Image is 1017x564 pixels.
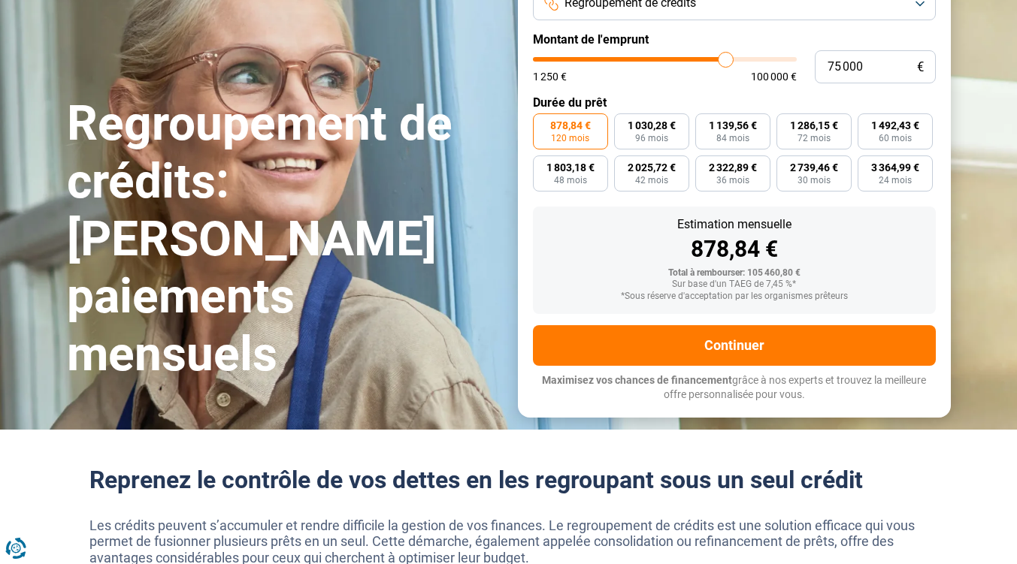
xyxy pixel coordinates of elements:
[545,291,924,302] div: *Sous réserve d'acceptation par les organismes prêteurs
[871,162,919,173] span: 3 364,99 €
[879,176,912,185] span: 24 mois
[554,176,587,185] span: 48 mois
[871,120,919,131] span: 1 492,43 €
[709,120,757,131] span: 1 139,56 €
[716,176,749,185] span: 36 mois
[546,162,595,173] span: 1 803,18 €
[533,373,936,403] p: grâce à nos experts et trouvez la meilleure offre personnalisée pour vous.
[533,32,936,47] label: Montant de l'emprunt
[545,219,924,231] div: Estimation mensuelle
[533,71,567,82] span: 1 250 €
[545,279,924,290] div: Sur base d'un TAEG de 7,45 %*
[551,134,589,143] span: 120 mois
[635,176,668,185] span: 42 mois
[798,134,831,143] span: 72 mois
[635,134,668,143] span: 96 mois
[67,95,500,384] h1: Regroupement de crédits: [PERSON_NAME] paiements mensuels
[798,176,831,185] span: 30 mois
[533,95,936,110] label: Durée du prêt
[709,162,757,173] span: 2 322,89 €
[751,71,797,82] span: 100 000 €
[628,120,676,131] span: 1 030,28 €
[542,374,732,386] span: Maximisez vos chances de financement
[550,120,591,131] span: 878,84 €
[917,61,924,74] span: €
[790,120,838,131] span: 1 286,15 €
[790,162,838,173] span: 2 739,46 €
[545,268,924,279] div: Total à rembourser: 105 460,80 €
[716,134,749,143] span: 84 mois
[879,134,912,143] span: 60 mois
[628,162,676,173] span: 2 025,72 €
[533,325,936,366] button: Continuer
[545,238,924,261] div: 878,84 €
[89,466,928,494] h2: Reprenez le contrôle de vos dettes en les regroupant sous un seul crédit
